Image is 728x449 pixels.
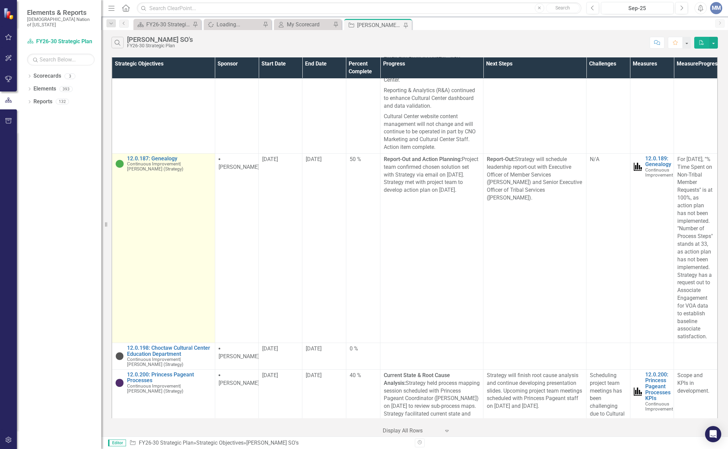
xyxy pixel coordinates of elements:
a: Loading... [205,20,261,29]
span: | [180,356,181,362]
div: Open Intercom Messenger [705,426,721,442]
a: Elements [33,85,56,93]
span: Continuous Improvement [127,383,180,389]
img: Performance Management [634,388,642,396]
div: 0 % [350,345,377,353]
p: Strategy will schedule leadership report-out with Executive Officer of Member Services ([PERSON_N... [487,156,583,202]
span: Continuous Improvement [127,161,180,166]
div: [PERSON_NAME] SO's [357,21,402,29]
small: [PERSON_NAME] (Strategy) [127,161,211,171]
div: [PERSON_NAME] SO's [127,36,193,43]
span: [DATE] [262,345,278,352]
strong: Report-Out: [487,156,515,162]
span: Continuous Improvement [645,401,673,412]
p: For [DATE], "% Time Spent on Non-Tribal Member Requests" is at 100%, as action plan has not been ... [677,156,714,341]
small: [PERSON_NAME] (Strategy) [127,357,211,367]
a: 12.0.189: Genealogy [645,156,673,167]
span: [DATE] [306,372,322,378]
input: Search Below... [27,54,95,65]
span: Search [555,5,570,10]
td: Double-Click to Edit [259,153,302,343]
td: Double-Click to Edit [346,153,380,343]
span: [DATE] [306,345,322,352]
p: Reporting & Analytics (R&A) continued to enhance Cultural Center dashboard and data validation. [384,85,480,111]
div: [PERSON_NAME] SO's [246,440,299,446]
div: » » [129,439,410,447]
p: Cultural Center website content management will not change and will continue to be operated in pa... [384,111,480,151]
div: 3 [65,73,75,79]
p: Scope and KPIs in development. [677,372,714,395]
td: Double-Click to Edit [586,343,630,370]
a: 12.0.187: Genealogy [127,156,211,162]
td: Double-Click to Edit Right Click for Context Menu [112,343,215,370]
td: Double-Click to Edit [302,343,346,370]
td: Double-Click to Edit [215,153,258,343]
span: Elements & Reports [27,8,95,17]
td: Double-Click to Edit [380,343,483,370]
img: CI In Progress [116,379,124,387]
img: CI Upcoming [116,352,124,360]
a: Scorecards [33,72,61,80]
a: Reports [33,98,52,106]
small: [PERSON_NAME] (Strategy) [127,384,211,394]
td: Double-Click to Edit [483,153,586,343]
span: [DATE] [306,156,322,162]
div: FY26-30 Strategic Plan [127,43,193,48]
div: Loading... [217,20,261,29]
span: Continuous Improvement [127,356,180,362]
td: Double-Click to Edit [215,343,258,370]
a: FY26-30 Strategic Plan [139,440,194,446]
button: MM [710,2,722,14]
p: Project team confirmed chosen solution set with Strategy via email on [DATE]. Strategy met with p... [384,156,480,194]
span: [PERSON_NAME] [219,164,259,170]
a: 12.0.200: Princess Pageant Processes KPIs [645,372,673,401]
button: Sep-25 [601,2,674,14]
span: [DATE] [262,156,278,162]
div: Sep-25 [603,4,672,12]
span: [PERSON_NAME] [219,353,259,360]
span: | [180,161,181,166]
p: Strategy will finish root cause analysis and continue developing presentation slides. Upcoming pr... [487,372,583,410]
a: FY26-30 Strategic Plan [135,20,191,29]
strong: Current State & Root Cause Analysis: [384,372,450,386]
td: Double-Click to Edit [483,343,586,370]
a: My Scorecard [276,20,331,29]
div: 393 [59,86,73,92]
td: Double-Click to Edit [380,153,483,343]
strong: Report-Out and Action Planning: [384,156,462,162]
input: Search ClearPoint... [137,2,581,14]
td: Double-Click to Edit [346,343,380,370]
td: Double-Click to Edit [586,153,630,343]
td: Double-Click to Edit [674,153,718,343]
a: Strategic Objectives [196,440,244,446]
img: CI Action Plan Approved/In Progress [116,160,124,168]
div: 50 % [350,156,377,163]
a: FY26-30 Strategic Plan [27,38,95,46]
span: Editor [108,440,126,446]
img: Performance Management [634,163,642,171]
p: N/A [590,156,626,163]
span: [PERSON_NAME] [219,380,259,386]
a: 12.0.200: Princess Pageant Processes [127,372,211,384]
span: [DATE] [262,372,278,378]
td: Double-Click to Edit [302,153,346,343]
img: ClearPoint Strategy [3,8,15,20]
div: FY26-30 Strategic Plan [146,20,191,29]
span: Continuous Improvement [645,167,673,178]
a: 12.0.198: Choctaw Cultural Center Education Department [127,345,211,357]
small: [DEMOGRAPHIC_DATA] Nation of [US_STATE] [27,17,95,28]
td: Double-Click to Edit Right Click for Context Menu [112,153,215,343]
span: | [180,383,181,389]
button: Search [546,3,580,13]
div: 40 % [350,372,377,379]
td: Double-Click to Edit [259,343,302,370]
div: My Scorecard [287,20,331,29]
td: Double-Click to Edit Right Click for Context Menu [630,153,674,343]
div: 132 [56,99,69,105]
